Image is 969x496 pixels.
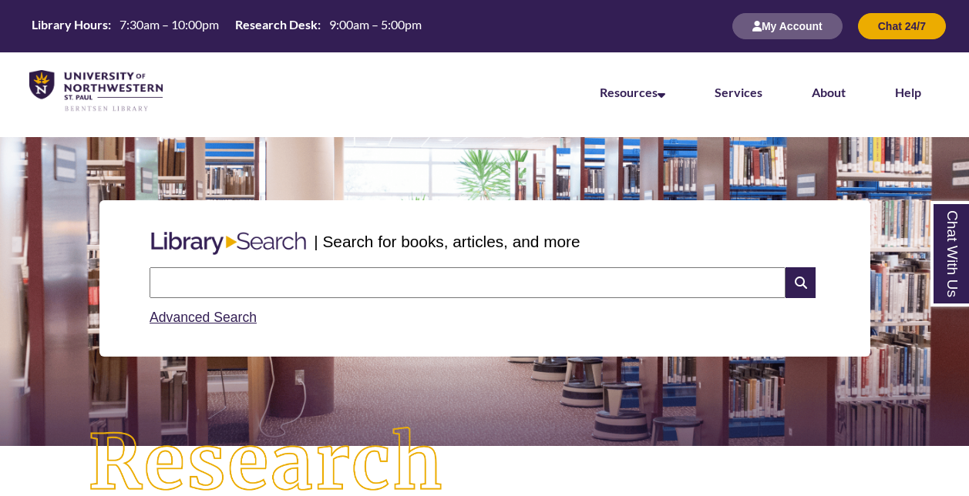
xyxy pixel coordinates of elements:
img: Libary Search [143,226,314,261]
span: 7:30am – 10:00pm [119,17,219,32]
a: Help [895,85,921,99]
a: My Account [732,19,843,32]
a: Services [715,85,762,99]
button: My Account [732,13,843,39]
p: | Search for books, articles, and more [314,230,580,253]
a: Resources [600,85,665,99]
img: UNWSP Library Logo [29,70,163,112]
table: Hours Today [25,16,428,35]
a: Chat 24/7 [858,19,946,32]
th: Research Desk: [229,16,323,33]
th: Library Hours: [25,16,113,33]
a: About [812,85,846,99]
button: Chat 24/7 [858,13,946,39]
a: Advanced Search [150,310,257,325]
span: 9:00am – 5:00pm [329,17,422,32]
i: Search [786,267,815,298]
a: Hours Today [25,16,428,37]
